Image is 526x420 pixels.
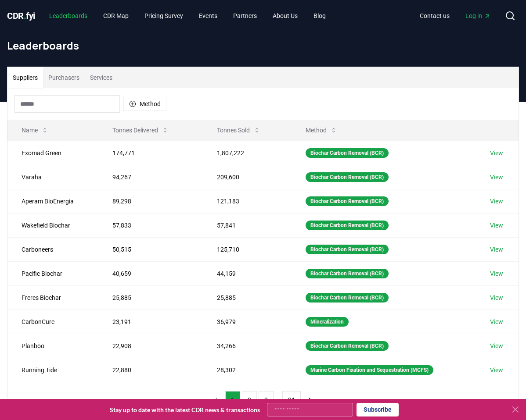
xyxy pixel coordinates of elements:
[306,8,333,24] a: Blog
[306,269,389,278] div: Biochar Carbon Removal (BCR)
[7,165,98,189] td: Varaha
[306,365,433,375] div: Marine Carbon Fixation and Sequestration (MCFS)
[226,8,264,24] a: Partners
[98,358,203,382] td: 22,880
[7,11,35,21] span: CDR fyi
[42,8,333,24] nav: Main
[490,197,503,206] a: View
[203,261,292,285] td: 44,159
[299,121,344,139] button: Method
[98,334,203,358] td: 22,908
[7,10,35,22] a: CDR.fyi
[137,8,190,24] a: Pricing Survey
[98,213,203,237] td: 57,833
[98,189,203,213] td: 89,298
[14,121,55,139] button: Name
[306,245,389,254] div: Biochar Carbon Removal (BCR)
[42,8,94,24] a: Leaderboards
[490,173,503,182] a: View
[242,391,257,409] button: 2
[275,395,281,405] li: ...
[413,8,457,24] a: Contact us
[7,189,98,213] td: Aperam BioEnergia
[203,358,292,382] td: 28,302
[203,237,292,261] td: 125,710
[203,213,292,237] td: 57,841
[98,141,203,165] td: 174,771
[203,141,292,165] td: 1,807,222
[203,334,292,358] td: 34,266
[490,293,503,302] a: View
[282,391,301,409] button: 21
[192,8,224,24] a: Events
[306,293,389,303] div: Biochar Carbon Removal (BCR)
[96,8,136,24] a: CDR Map
[306,196,389,206] div: Biochar Carbon Removal (BCR)
[7,237,98,261] td: Carboneers
[490,366,503,374] a: View
[306,341,389,351] div: Biochar Carbon Removal (BCR)
[490,245,503,254] a: View
[7,310,98,334] td: CarbonCure
[7,141,98,165] td: Exomad Green
[98,285,203,310] td: 25,885
[85,67,118,88] button: Services
[458,8,498,24] a: Log in
[123,97,166,111] button: Method
[7,285,98,310] td: Freres Biochar
[210,121,267,139] button: Tonnes Sold
[98,310,203,334] td: 23,191
[203,285,292,310] td: 25,885
[413,8,498,24] nav: Main
[7,213,98,237] td: Wakefield Biochar
[7,261,98,285] td: Pacific Biochar
[266,8,305,24] a: About Us
[490,342,503,350] a: View
[98,237,203,261] td: 50,515
[24,11,26,21] span: .
[490,269,503,278] a: View
[203,189,292,213] td: 121,183
[303,391,317,409] button: next page
[306,148,389,158] div: Biochar Carbon Removal (BCR)
[306,172,389,182] div: Biochar Carbon Removal (BCR)
[98,165,203,189] td: 94,267
[7,334,98,358] td: Planboo
[490,317,503,326] a: View
[98,261,203,285] td: 40,659
[43,67,85,88] button: Purchasers
[203,310,292,334] td: 36,979
[203,165,292,189] td: 209,600
[225,391,240,409] button: 1
[7,358,98,382] td: Running Tide
[306,221,389,230] div: Biochar Carbon Removal (BCR)
[105,121,176,139] button: Tonnes Delivered
[259,391,274,409] button: 3
[490,149,503,157] a: View
[465,11,491,20] span: Log in
[490,221,503,230] a: View
[7,67,43,88] button: Suppliers
[7,39,519,53] h1: Leaderboards
[306,317,349,327] div: Mineralization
